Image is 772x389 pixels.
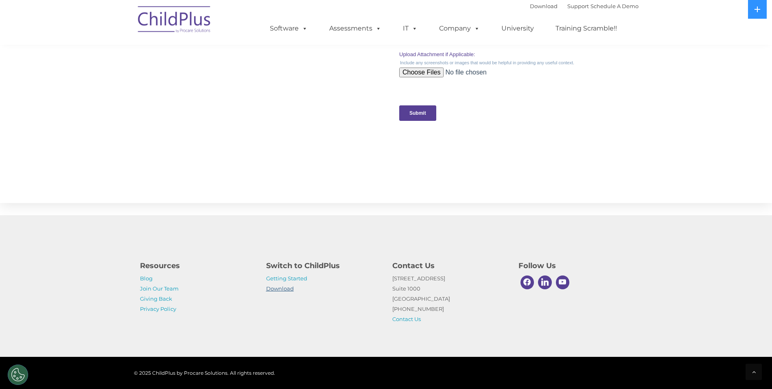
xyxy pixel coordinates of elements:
span: Phone number [113,87,148,93]
a: Download [266,285,294,292]
a: Company [431,20,488,37]
button: Cookies Settings [8,365,28,385]
a: Schedule A Demo [590,3,639,9]
a: University [493,20,542,37]
h4: Switch to ChildPlus [266,260,380,271]
a: Linkedin [536,273,554,291]
a: Download [530,3,558,9]
a: Privacy Policy [140,306,176,312]
a: Contact Us [392,316,421,322]
h4: Contact Us [392,260,506,271]
a: Support [567,3,589,9]
h4: Follow Us [518,260,632,271]
a: Blog [140,275,153,282]
span: © 2025 ChildPlus by Procare Solutions. All rights reserved. [134,370,275,376]
span: Last name [113,54,138,60]
iframe: Chat Widget [731,350,772,389]
a: Youtube [554,273,572,291]
a: Facebook [518,273,536,291]
a: Software [262,20,316,37]
a: IT [395,20,426,37]
a: Join Our Team [140,285,179,292]
h4: Resources [140,260,254,271]
img: ChildPlus by Procare Solutions [134,0,215,41]
font: | [530,3,639,9]
a: Giving Back [140,295,172,302]
a: Assessments [321,20,389,37]
a: Training Scramble!! [547,20,625,37]
p: [STREET_ADDRESS] Suite 1000 [GEOGRAPHIC_DATA] [PHONE_NUMBER] [392,273,506,324]
a: Getting Started [266,275,307,282]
